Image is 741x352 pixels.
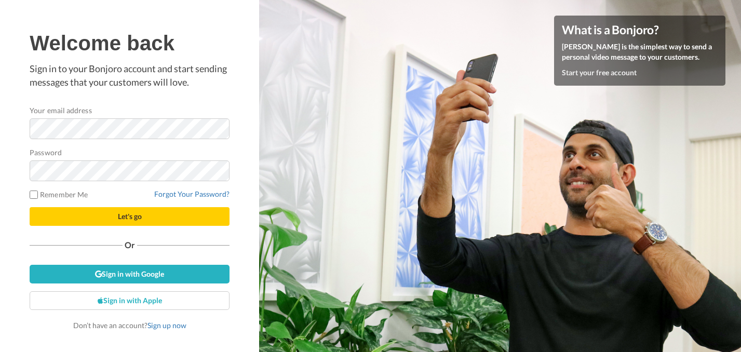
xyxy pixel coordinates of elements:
label: Remember Me [30,189,88,200]
label: Password [30,147,62,158]
h1: Welcome back [30,32,230,55]
span: Or [123,241,137,249]
label: Your email address [30,105,91,116]
button: Let's go [30,207,230,226]
p: Sign in to your Bonjoro account and start sending messages that your customers will love. [30,62,230,89]
span: Let's go [118,212,142,221]
a: Sign in with Apple [30,291,230,310]
a: Forgot Your Password? [154,189,230,198]
a: Start your free account [562,68,637,77]
a: Sign up now [147,321,186,330]
p: [PERSON_NAME] is the simplest way to send a personal video message to your customers. [562,42,718,62]
a: Sign in with Google [30,265,230,283]
input: Remember Me [30,191,38,199]
h4: What is a Bonjoro? [562,23,718,36]
span: Don’t have an account? [73,321,186,330]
